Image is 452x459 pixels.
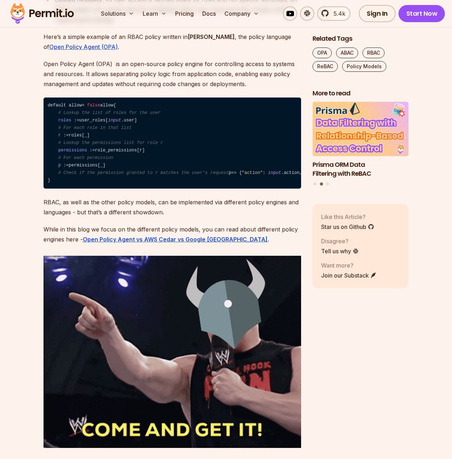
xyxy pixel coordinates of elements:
[321,247,359,255] a: Tell us why
[313,102,409,187] div: Posts
[87,103,100,108] span: false
[58,148,87,153] span: permissions
[44,256,301,448] img: ezgif-3-a00b36a41d.gif
[90,148,92,153] span: :
[362,48,385,58] a: RBAC
[58,163,61,168] span: p
[314,183,316,186] button: Go to slide 1
[58,155,113,160] span: # For each permission
[398,5,445,22] a: Start Now
[58,125,132,130] span: # For each role in that list
[44,98,301,189] code: default allow allow user_roles .user roles _ role_permissions r permissions _ p .action, .object
[359,5,396,22] a: Sign In
[313,89,409,98] h2: More to read
[82,133,84,138] span: [
[7,1,77,26] img: Permit logo
[188,33,235,40] strong: [PERSON_NAME]
[263,170,265,175] span: :
[313,34,409,43] h2: Related Tags
[231,170,234,175] span: =
[83,236,268,243] a: Open Policy Agent vs AWS Cedar vs Google [GEOGRAPHIC_DATA]
[199,6,219,21] a: Docs
[58,170,229,175] span: # Check if the permission granted to r matches the user's request
[44,224,301,244] p: While in this blog we focus on the different policy models, you can read about different policy e...
[321,261,377,270] p: Want more?
[66,133,68,138] span: =
[336,48,358,58] a: ABAC
[44,197,301,217] p: RBAC, as well as the other policy models, can be implemented via different policy engines and lan...
[140,6,169,21] button: Learn
[74,118,76,123] span: :
[108,118,121,123] span: input
[103,163,105,168] span: ]
[313,102,409,156] img: Prisma ORM Data Filtering with ReBAC
[64,133,66,138] span: :
[329,9,345,18] span: 5.4k
[326,183,329,186] button: Go to slide 3
[317,6,350,21] a: 5.4k
[58,133,61,138] span: r
[172,6,197,21] a: Pricing
[222,6,262,21] button: Company
[342,61,386,72] a: Policy Models
[313,61,338,72] a: ReBAC
[313,102,409,178] li: 2 of 3
[313,102,409,178] a: Prisma ORM Data Filtering with ReBACPrisma ORM Data Filtering with ReBAC
[313,160,409,178] h3: Prisma ORM Data Filtering with ReBAC
[98,6,137,21] button: Solutions
[49,43,118,50] a: Open Policy Agent (OPA)
[239,170,242,175] span: {
[58,140,163,145] span: # Lookup the permissions list for role r
[268,170,281,175] span: input
[320,183,323,186] button: Go to slide 2
[137,148,139,153] span: [
[82,103,84,108] span: =
[44,32,301,52] p: Here’s a simple example of an RBAC policy written in , the policy language of .
[87,133,90,138] span: ]
[321,223,374,231] a: Star us on Github
[92,148,95,153] span: =
[58,118,71,123] span: roles
[321,237,359,245] p: Disagree?
[97,163,100,168] span: [
[113,103,116,108] span: {
[142,148,144,153] span: ]
[242,170,263,175] span: "action"
[313,48,332,58] a: OPA
[58,110,161,115] span: # Lookup the list of roles for the user
[321,213,374,221] p: Like this Article?
[134,118,137,123] span: ]
[234,170,237,175] span: =
[77,118,79,123] span: =
[321,271,377,280] a: Join our Substack
[106,118,108,123] span: [
[44,59,301,89] p: Open Policy Agent (OPA) is an open-source policy engine for controlling access to systems and res...
[48,178,50,183] span: }
[64,163,66,168] span: :
[66,163,68,168] span: =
